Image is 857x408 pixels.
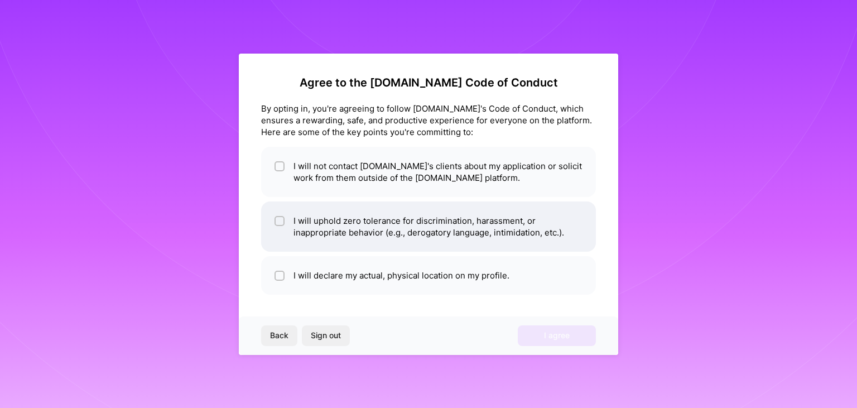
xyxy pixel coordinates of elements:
[311,330,341,341] span: Sign out
[261,76,596,89] h2: Agree to the [DOMAIN_NAME] Code of Conduct
[270,330,288,341] span: Back
[261,147,596,197] li: I will not contact [DOMAIN_NAME]'s clients about my application or solicit work from them outside...
[261,201,596,252] li: I will uphold zero tolerance for discrimination, harassment, or inappropriate behavior (e.g., der...
[261,325,297,345] button: Back
[261,103,596,138] div: By opting in, you're agreeing to follow [DOMAIN_NAME]'s Code of Conduct, which ensures a rewardin...
[261,256,596,295] li: I will declare my actual, physical location on my profile.
[302,325,350,345] button: Sign out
